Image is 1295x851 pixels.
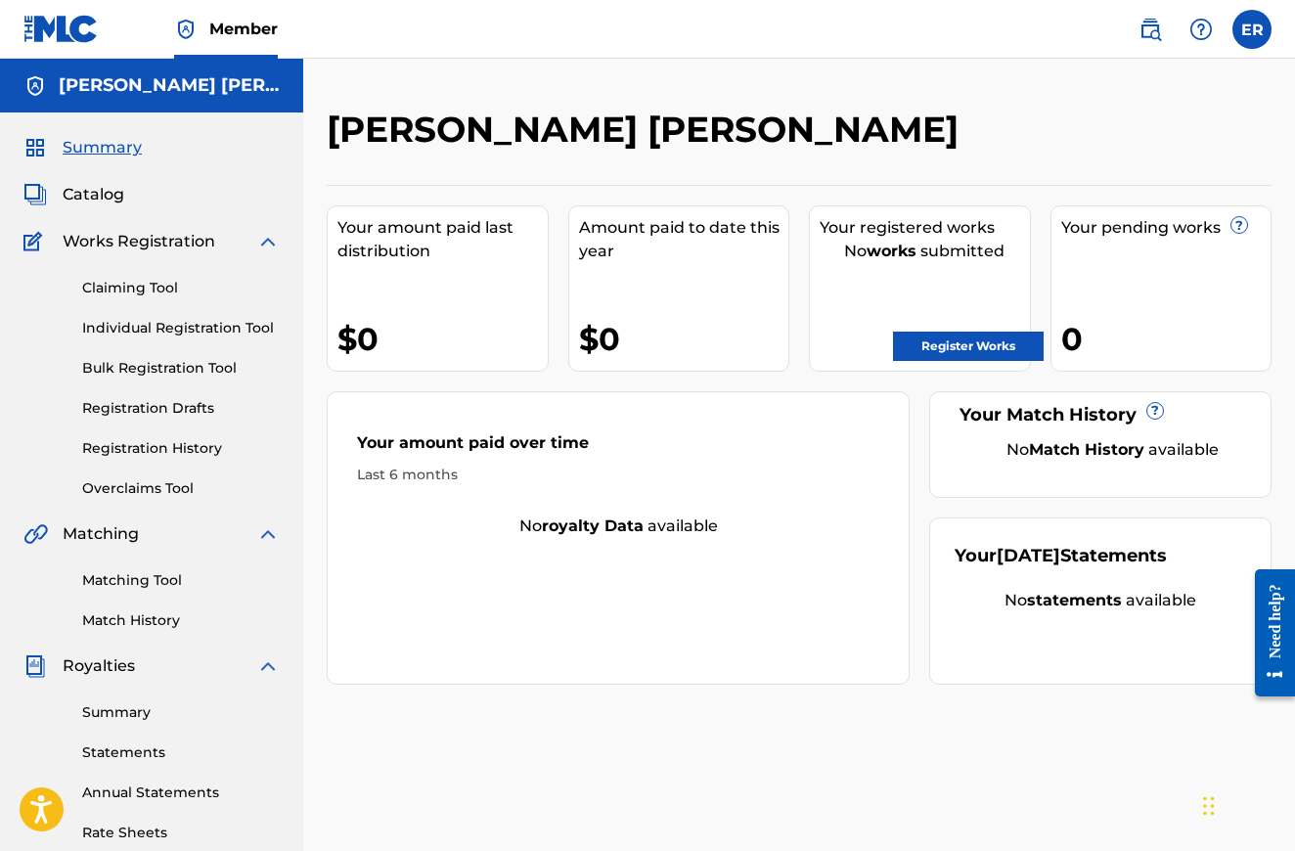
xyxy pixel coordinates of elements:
img: search [1139,18,1162,41]
div: Your Statements [955,543,1167,569]
span: Catalog [63,183,124,206]
span: ? [1231,217,1247,233]
div: No submitted [820,240,1030,263]
span: Matching [63,522,139,546]
strong: works [867,242,916,260]
img: Summary [23,136,47,159]
img: Matching [23,522,48,546]
span: Summary [63,136,142,159]
strong: statements [1027,591,1122,609]
img: Top Rightsholder [174,18,198,41]
a: Annual Statements [82,783,280,803]
iframe: Resource Center [1240,555,1295,712]
span: Royalties [63,654,135,678]
img: MLC Logo [23,15,99,43]
div: Amount paid to date this year [579,216,789,263]
a: Match History [82,610,280,631]
a: CatalogCatalog [23,183,124,206]
a: SummarySummary [23,136,142,159]
h5: Elliot William Reidy [59,74,280,97]
a: Registration History [82,438,280,459]
a: Claiming Tool [82,278,280,298]
img: Accounts [23,74,47,98]
div: No available [328,515,909,538]
div: Last 6 months [357,465,879,485]
div: Drag [1203,777,1215,835]
strong: Match History [1029,440,1144,459]
h2: [PERSON_NAME] [PERSON_NAME] [327,108,968,152]
div: 0 [1061,317,1272,361]
a: Rate Sheets [82,823,280,843]
a: Individual Registration Tool [82,318,280,338]
div: Your Match History [955,402,1246,428]
img: Catalog [23,183,47,206]
a: Overclaims Tool [82,478,280,499]
a: Public Search [1131,10,1170,49]
a: Matching Tool [82,570,280,591]
a: Summary [82,702,280,723]
div: $0 [579,317,789,361]
div: No available [955,589,1246,612]
div: Your amount paid over time [357,431,879,465]
span: [DATE] [997,545,1060,566]
strong: royalty data [542,516,644,535]
a: Register Works [893,332,1044,361]
span: Works Registration [63,230,215,253]
img: expand [256,230,280,253]
div: $0 [337,317,548,361]
img: Works Registration [23,230,49,253]
img: Royalties [23,654,47,678]
div: No available [979,438,1246,462]
div: Your pending works [1061,216,1272,240]
div: User Menu [1232,10,1272,49]
img: help [1189,18,1213,41]
a: Bulk Registration Tool [82,358,280,379]
a: Registration Drafts [82,398,280,419]
img: expand [256,522,280,546]
span: ? [1147,403,1163,419]
span: Member [209,18,278,40]
div: Help [1182,10,1221,49]
img: expand [256,654,280,678]
iframe: Chat Widget [1197,757,1295,851]
div: Your amount paid last distribution [337,216,548,263]
div: Your registered works [820,216,1030,240]
a: Statements [82,742,280,763]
